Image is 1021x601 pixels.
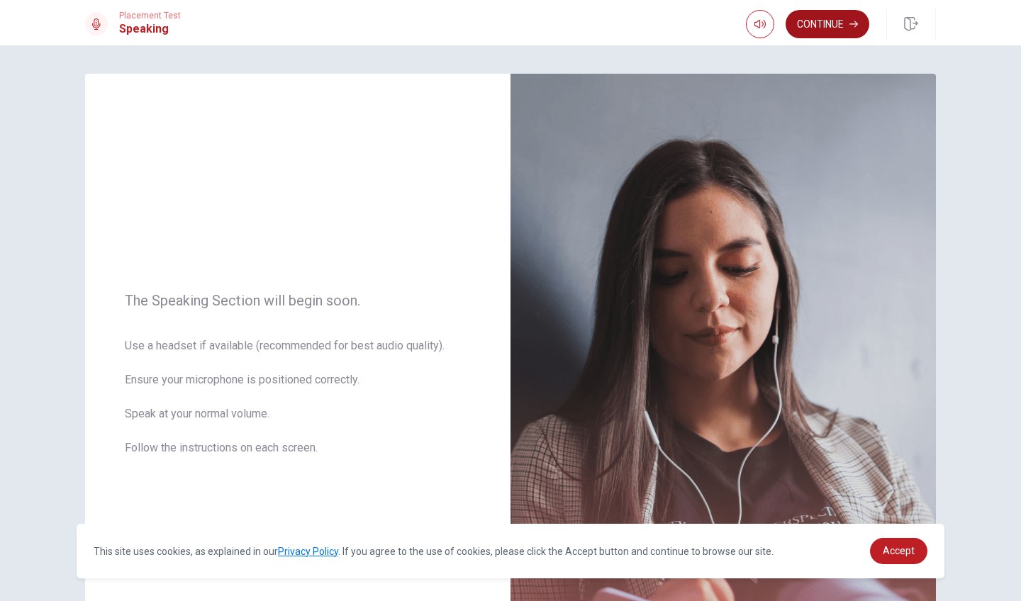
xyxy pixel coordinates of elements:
a: dismiss cookie message [870,538,927,564]
span: Accept [883,545,915,556]
span: Use a headset if available (recommended for best audio quality). Ensure your microphone is positi... [125,337,471,473]
span: Placement Test [119,11,181,21]
a: Privacy Policy [278,546,338,557]
div: cookieconsent [77,524,944,578]
span: This site uses cookies, as explained in our . If you agree to the use of cookies, please click th... [94,546,774,557]
button: Continue [786,10,869,38]
h1: Speaking [119,21,181,38]
span: The Speaking Section will begin soon. [125,292,471,309]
